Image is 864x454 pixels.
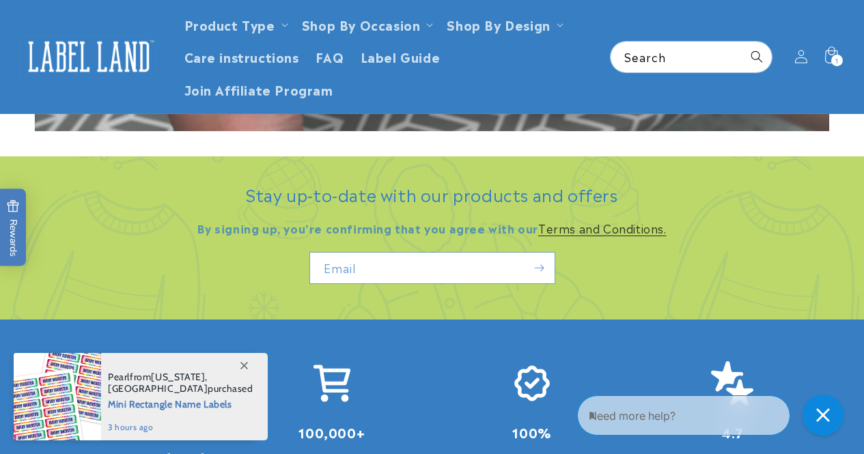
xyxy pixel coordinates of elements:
[512,423,551,441] strong: 100%
[151,371,205,383] span: [US_STATE]
[16,30,163,83] a: Label Land
[20,36,157,78] img: Label Land
[577,390,850,440] iframe: Gorgias Floating Chat
[316,48,344,64] span: FAQ
[108,371,130,383] span: Pearl
[184,48,299,64] span: Care instructions
[294,8,439,40] summary: Shop By Occasion
[7,199,20,256] span: Rewards
[538,220,667,236] a: Terms and Conditions. - open in a new tab
[176,40,307,72] a: Care instructions
[108,395,253,412] span: Mini Rectangle Name Labels
[108,421,253,434] span: 3 hours ago
[108,382,208,395] span: [GEOGRAPHIC_DATA]
[525,252,555,284] button: Subscribe
[302,16,421,32] span: Shop By Occasion
[108,371,253,395] span: from , purchased
[176,8,294,40] summary: Product Type
[361,48,441,64] span: Label Guide
[447,15,550,33] a: Shop By Design
[184,81,333,97] span: Join Affiliate Program
[307,40,352,72] a: FAQ
[438,8,568,40] summary: Shop By Design
[835,55,839,66] span: 1
[742,42,772,72] button: Search
[197,220,538,236] strong: By signing up, you're confirming that you agree with our
[61,184,803,205] h2: Stay up-to-date with our products and offers
[298,423,365,441] strong: 100,000+
[176,73,342,105] a: Join Affiliate Program
[184,15,275,33] a: Product Type
[352,40,449,72] a: Label Guide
